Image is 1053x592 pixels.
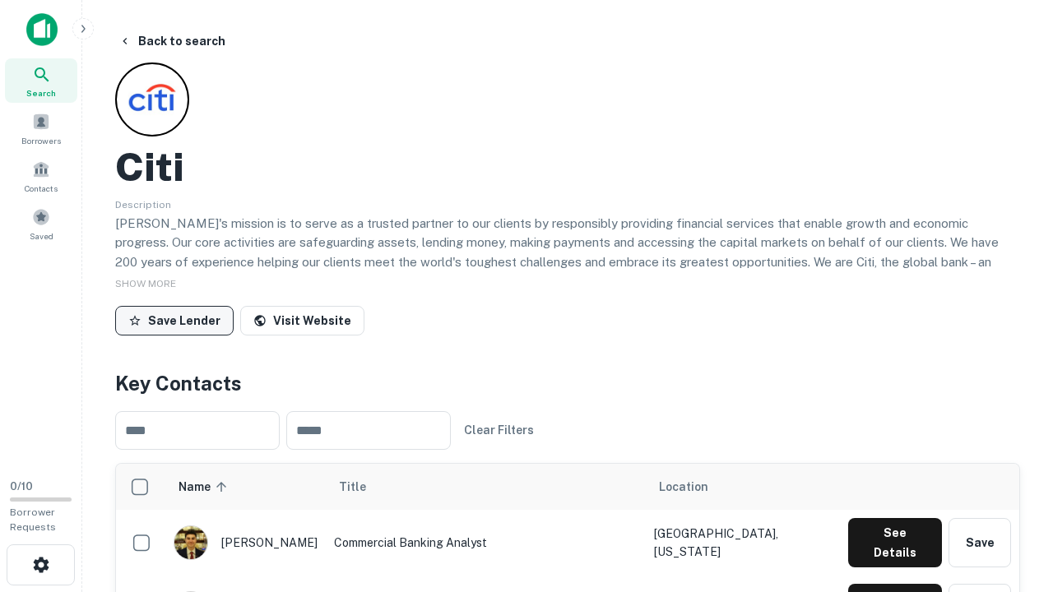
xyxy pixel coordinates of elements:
h4: Key Contacts [115,368,1020,398]
th: Name [165,464,326,510]
span: SHOW MORE [115,278,176,289]
iframe: Chat Widget [971,460,1053,539]
td: Commercial Banking Analyst [326,510,646,576]
a: Saved [5,201,77,246]
span: Contacts [25,182,58,195]
th: Location [646,464,840,510]
p: [PERSON_NAME]'s mission is to serve as a trusted partner to our clients by responsibly providing ... [115,214,1020,311]
span: Name [179,477,232,497]
th: Title [326,464,646,510]
a: Contacts [5,154,77,198]
img: 1753279374948 [174,526,207,559]
a: Visit Website [240,306,364,335]
h2: Citi [115,143,184,191]
span: Search [26,86,56,99]
button: See Details [848,518,942,567]
button: Save Lender [115,306,234,335]
span: Saved [30,229,53,243]
span: Title [339,477,387,497]
a: Borrowers [5,106,77,150]
img: capitalize-icon.png [26,13,58,46]
div: [PERSON_NAME] [174,525,318,560]
span: Borrower Requests [10,506,56,533]
button: Save [949,518,1011,567]
td: [GEOGRAPHIC_DATA], [US_STATE] [646,510,840,576]
span: Borrowers [21,134,61,147]
button: Back to search [112,26,232,56]
a: Search [5,58,77,103]
button: Clear Filters [457,415,540,445]
span: 0 / 10 [10,480,33,493]
span: Location [659,477,708,497]
span: Description [115,199,171,210]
